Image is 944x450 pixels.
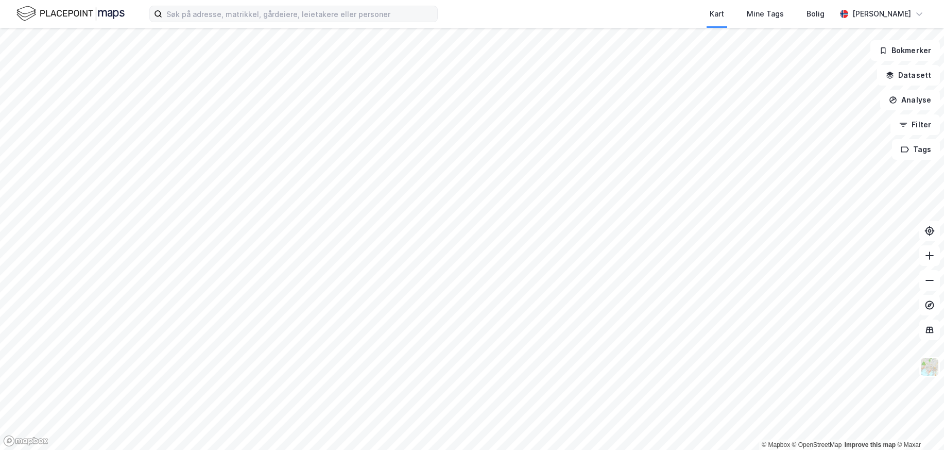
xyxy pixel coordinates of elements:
[16,5,125,23] img: logo.f888ab2527a4732fd821a326f86c7f29.svg
[710,8,724,20] div: Kart
[806,8,825,20] div: Bolig
[162,6,437,22] input: Søk på adresse, matrikkel, gårdeiere, leietakere eller personer
[747,8,784,20] div: Mine Tags
[892,401,944,450] iframe: Chat Widget
[852,8,911,20] div: [PERSON_NAME]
